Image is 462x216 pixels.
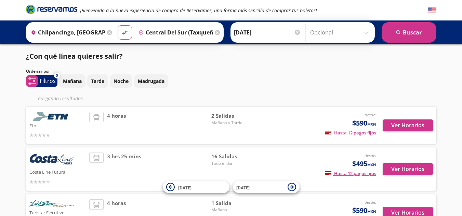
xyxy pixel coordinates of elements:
[365,153,376,158] em: desde:
[383,163,433,175] button: Ver Horarios
[382,22,436,43] button: Buscar
[26,4,77,16] a: Brand Logo
[38,95,87,102] em: Cargando resultados ...
[138,77,164,85] p: Madrugada
[367,162,376,167] small: MXN
[211,199,259,207] span: 1 Salida
[91,77,104,85] p: Tarde
[383,119,433,131] button: Ver Horarios
[178,185,192,190] span: [DATE]
[211,207,259,213] span: Mañana
[29,121,86,129] p: Etn
[107,112,126,139] span: 4 horas
[352,159,376,169] span: $495
[59,74,85,88] button: Mañana
[26,68,50,74] p: Ordenar por
[56,73,58,78] span: 0
[163,181,229,193] button: [DATE]
[26,51,123,61] p: ¿Con qué línea quieres salir?
[29,153,74,168] img: Costa Line Futura
[234,24,301,41] input: Elegir Fecha
[26,4,77,14] i: Brand Logo
[211,160,259,167] span: Todo el día
[352,205,376,216] span: $590
[63,77,82,85] p: Mañana
[29,199,74,208] img: Turistar Ejecutivo
[367,209,376,214] small: MXN
[325,170,376,176] span: Hasta 12 pagos fijos
[211,120,259,126] span: Mañana y Tarde
[28,24,105,41] input: Buscar Origen
[136,24,213,41] input: Buscar Destino
[80,7,317,14] em: ¡Bienvenido a la nueva experiencia de compra de Reservamos, una forma más sencilla de comprar tus...
[29,112,74,121] img: Etn
[352,118,376,128] span: $590
[29,168,86,176] p: Costa Line Futura
[107,153,141,186] span: 3 hrs 25 mins
[365,112,376,118] em: desde:
[110,74,132,88] button: Noche
[310,24,371,41] input: Opcional
[87,74,108,88] button: Tarde
[428,6,436,15] button: English
[211,112,259,120] span: 2 Salidas
[236,185,250,190] span: [DATE]
[114,77,129,85] p: Noche
[367,121,376,127] small: MXN
[26,75,57,87] button: 0Filtros
[325,130,376,136] span: Hasta 12 pagos fijos
[365,199,376,205] em: desde:
[211,153,259,160] span: 16 Salidas
[233,181,300,193] button: [DATE]
[134,74,168,88] button: Madrugada
[40,77,56,85] p: Filtros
